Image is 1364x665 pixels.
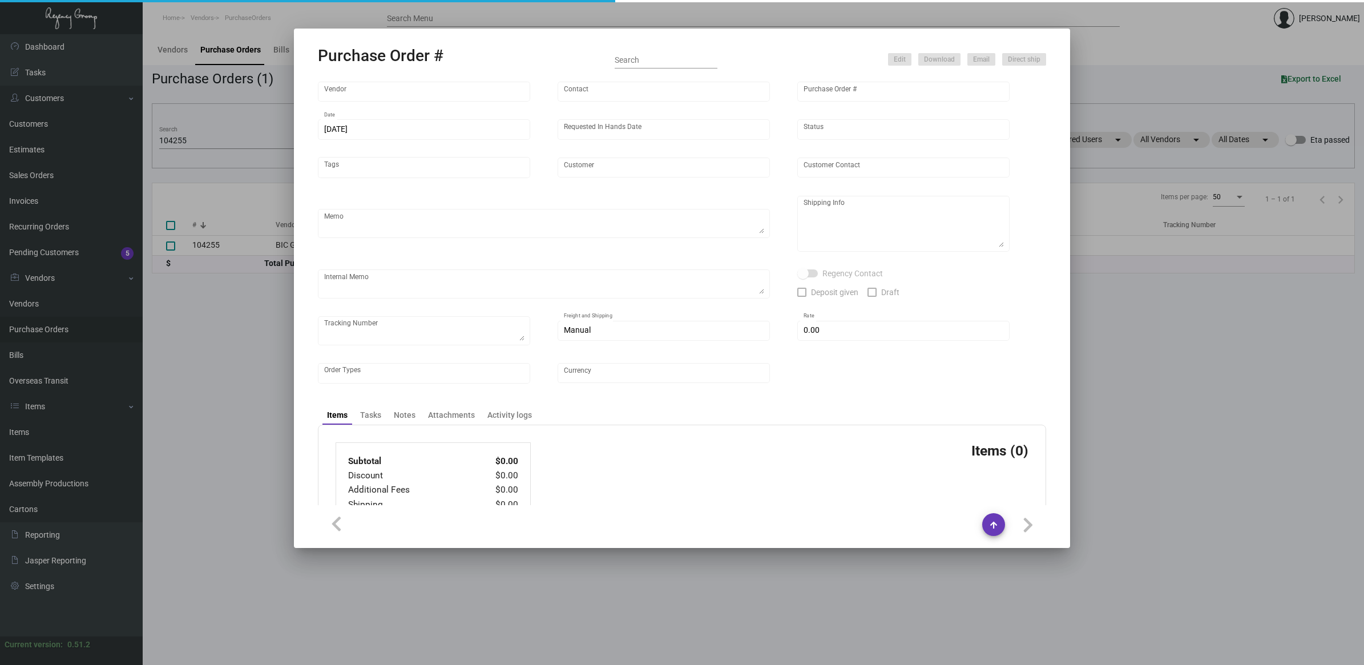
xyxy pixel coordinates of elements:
[487,409,532,421] div: Activity logs
[5,639,63,651] div: Current version:
[894,55,906,65] span: Edit
[1002,53,1046,66] button: Direct ship
[318,46,443,66] h2: Purchase Order #
[471,454,519,469] td: $0.00
[881,285,899,299] span: Draft
[348,469,471,483] td: Discount
[394,409,415,421] div: Notes
[348,498,471,512] td: Shipping
[564,325,591,334] span: Manual
[428,409,475,421] div: Attachments
[67,639,90,651] div: 0.51.2
[360,409,381,421] div: Tasks
[973,55,990,65] span: Email
[348,454,471,469] td: Subtotal
[348,483,471,497] td: Additional Fees
[811,285,858,299] span: Deposit given
[924,55,955,65] span: Download
[1008,55,1040,65] span: Direct ship
[822,267,883,280] span: Regency Contact
[327,409,348,421] div: Items
[471,469,519,483] td: $0.00
[471,498,519,512] td: $0.00
[888,53,911,66] button: Edit
[471,483,519,497] td: $0.00
[918,53,961,66] button: Download
[967,53,995,66] button: Email
[971,442,1028,459] h3: Items (0)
